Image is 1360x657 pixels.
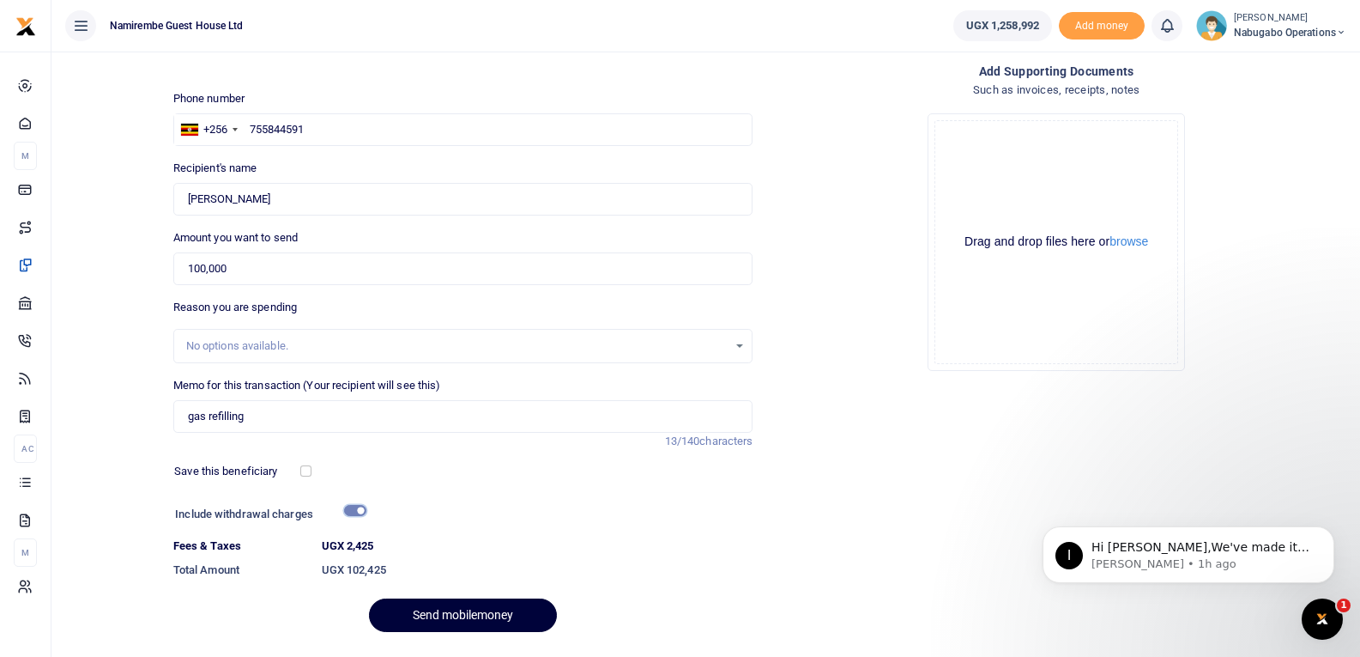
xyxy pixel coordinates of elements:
input: UGX [173,252,753,285]
label: Phone number [173,90,245,107]
div: File Uploader [928,113,1185,371]
div: Uganda: +256 [174,114,243,145]
h4: Such as invoices, receipts, notes [766,81,1346,100]
h6: Include withdrawal charges [175,508,359,521]
input: Enter extra information [173,400,753,433]
span: Add money [1059,12,1145,40]
label: Recipient's name [173,160,257,177]
a: Add money [1059,18,1145,31]
iframe: Intercom live chat [1302,599,1343,640]
img: profile-user [1196,10,1227,41]
label: Amount you want to send [173,229,298,246]
label: UGX 2,425 [322,538,374,555]
li: Toup your wallet [1059,12,1145,40]
li: M [14,142,37,170]
h4: Add supporting Documents [766,62,1346,81]
div: Drag and drop files here or [935,234,1177,250]
dt: Fees & Taxes [166,538,315,555]
li: Ac [14,435,37,463]
span: characters [699,435,753,447]
span: Namirembe Guest House Ltd [103,18,251,33]
div: +256 [203,121,227,138]
small: [PERSON_NAME] [1234,11,1346,26]
input: Loading name... [173,183,753,216]
label: Reason you are spending [173,299,297,316]
iframe: Intercom notifications message [1017,490,1360,611]
span: UGX 1,258,992 [966,17,1039,34]
a: logo-small logo-large logo-large [15,19,36,32]
label: Save this beneficiary [174,463,277,480]
button: Send mobilemoney [369,599,557,632]
h6: Total Amount [173,563,308,577]
div: No options available. [186,338,728,355]
input: Enter phone number [173,113,753,146]
a: profile-user [PERSON_NAME] Nabugabo operations [1196,10,1346,41]
span: 1 [1337,599,1351,612]
a: UGX 1,258,992 [953,10,1052,41]
li: M [14,538,37,567]
button: browse [1109,235,1148,247]
span: 13/140 [665,435,700,447]
img: logo-small [15,16,36,37]
li: Wallet ballance [946,10,1059,41]
h6: UGX 102,425 [322,563,753,577]
span: Nabugabo operations [1234,25,1346,40]
label: Memo for this transaction (Your recipient will see this) [173,377,441,394]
